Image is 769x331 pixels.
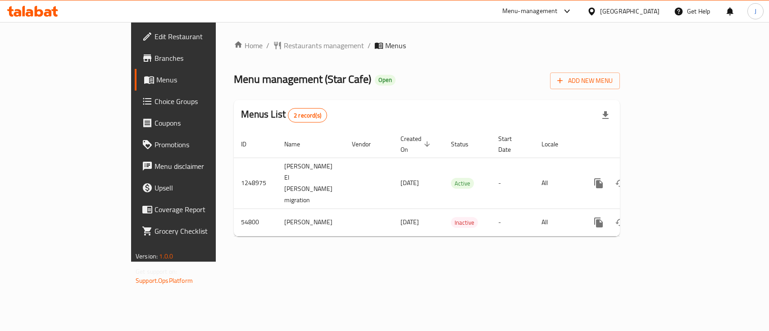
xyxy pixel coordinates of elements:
[588,212,610,233] button: more
[610,212,631,233] button: Change Status
[155,96,252,107] span: Choice Groups
[136,266,177,277] span: Get support on:
[284,40,364,51] span: Restaurants management
[135,134,259,155] a: Promotions
[534,209,581,236] td: All
[155,226,252,236] span: Grocery Checklist
[156,74,252,85] span: Menus
[155,118,252,128] span: Coupons
[534,158,581,209] td: All
[352,139,382,150] span: Vendor
[241,108,327,122] h2: Menus List
[155,139,252,150] span: Promotions
[135,47,259,69] a: Branches
[266,40,269,51] li: /
[234,69,371,89] span: Menu management ( Star Cafe )
[400,177,419,189] span: [DATE]
[451,218,478,228] span: Inactive
[135,155,259,177] a: Menu disclaimer
[491,158,534,209] td: -
[541,139,570,150] span: Locale
[581,131,682,158] th: Actions
[135,26,259,47] a: Edit Restaurant
[557,75,613,86] span: Add New Menu
[159,250,173,262] span: 1.0.0
[400,216,419,228] span: [DATE]
[155,204,252,215] span: Coverage Report
[600,6,660,16] div: [GEOGRAPHIC_DATA]
[451,178,474,189] span: Active
[288,108,327,122] div: Total records count
[400,133,433,155] span: Created On
[135,199,259,220] a: Coverage Report
[277,158,345,209] td: [PERSON_NAME] El [PERSON_NAME] migration
[385,40,406,51] span: Menus
[155,31,252,42] span: Edit Restaurant
[135,91,259,112] a: Choice Groups
[498,133,523,155] span: Start Date
[136,275,193,286] a: Support.OpsPlatform
[595,104,616,126] div: Export file
[241,139,258,150] span: ID
[368,40,371,51] li: /
[234,40,620,51] nav: breadcrumb
[755,6,756,16] span: J
[451,217,478,228] div: Inactive
[375,75,396,86] div: Open
[155,53,252,63] span: Branches
[284,139,312,150] span: Name
[491,209,534,236] td: -
[288,111,327,120] span: 2 record(s)
[588,172,610,194] button: more
[135,220,259,242] a: Grocery Checklist
[502,6,558,17] div: Menu-management
[135,112,259,134] a: Coupons
[155,182,252,193] span: Upsell
[375,76,396,84] span: Open
[273,40,364,51] a: Restaurants management
[610,172,631,194] button: Change Status
[155,161,252,172] span: Menu disclaimer
[277,209,345,236] td: [PERSON_NAME]
[136,250,158,262] span: Version:
[135,177,259,199] a: Upsell
[234,131,682,236] table: enhanced table
[135,69,259,91] a: Menus
[451,139,480,150] span: Status
[550,73,620,89] button: Add New Menu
